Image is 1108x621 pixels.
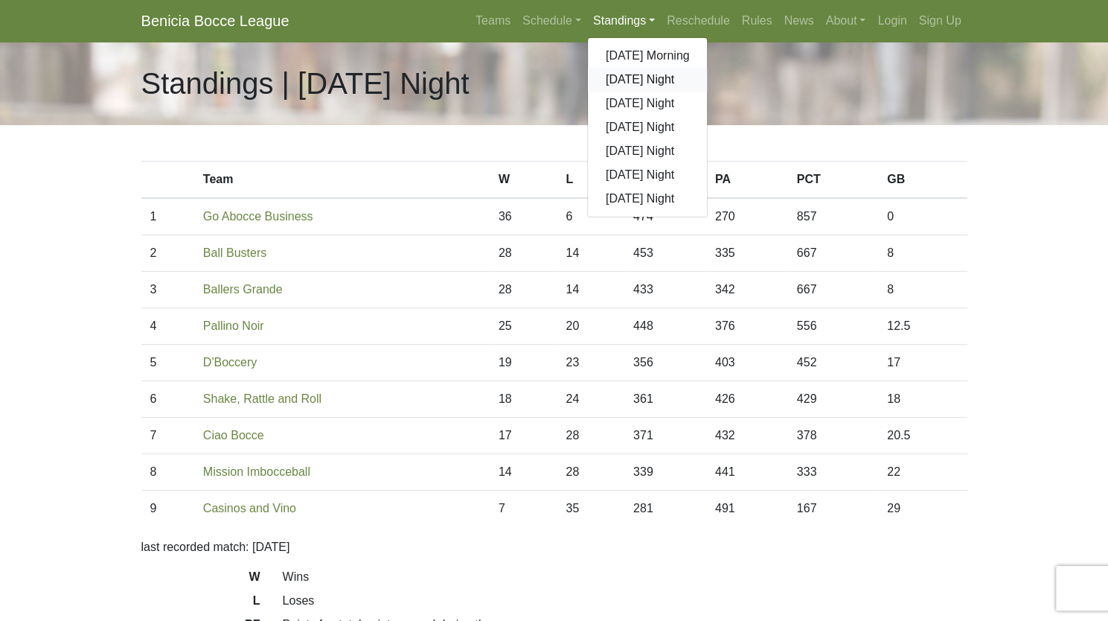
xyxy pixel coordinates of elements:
[588,44,708,68] a: [DATE] Morning
[194,162,490,199] th: Team
[141,308,194,345] td: 4
[706,235,788,272] td: 335
[588,187,708,211] a: [DATE] Night
[624,381,706,418] td: 361
[624,235,706,272] td: 453
[788,418,878,454] td: 378
[516,6,587,36] a: Schedule
[490,381,557,418] td: 18
[878,345,967,381] td: 17
[557,381,624,418] td: 24
[624,491,706,527] td: 281
[778,6,820,36] a: News
[878,272,967,308] td: 8
[788,198,878,235] td: 857
[272,592,979,610] dd: Loses
[706,491,788,527] td: 491
[624,308,706,345] td: 448
[624,345,706,381] td: 356
[141,198,194,235] td: 1
[871,6,912,36] a: Login
[490,308,557,345] td: 25
[141,345,194,381] td: 5
[706,272,788,308] td: 342
[203,465,310,478] a: Mission Imbocceball
[878,381,967,418] td: 18
[557,235,624,272] td: 14
[272,568,979,586] dd: Wins
[588,139,708,163] a: [DATE] Night
[878,235,967,272] td: 8
[203,210,313,223] a: Go Abocce Business
[141,6,289,36] a: Benicia Bocce League
[913,6,967,36] a: Sign Up
[141,235,194,272] td: 2
[490,454,557,491] td: 14
[588,68,708,92] a: [DATE] Night
[706,418,788,454] td: 432
[141,272,194,308] td: 3
[141,381,194,418] td: 6
[203,246,266,259] a: Ball Busters
[736,6,778,36] a: Rules
[141,538,967,556] p: last recorded match: [DATE]
[706,308,788,345] td: 376
[130,592,272,616] dt: L
[624,418,706,454] td: 371
[878,454,967,491] td: 22
[203,283,283,296] a: Ballers Grande
[557,198,624,235] td: 6
[203,429,264,442] a: Ciao Bocce
[788,308,878,345] td: 556
[878,308,967,345] td: 12.5
[788,272,878,308] td: 667
[470,6,516,36] a: Teams
[624,454,706,491] td: 339
[141,454,194,491] td: 8
[490,418,557,454] td: 17
[706,345,788,381] td: 403
[588,163,708,187] a: [DATE] Night
[788,162,878,199] th: PCT
[490,235,557,272] td: 28
[788,381,878,418] td: 429
[203,356,257,369] a: D'Boccery
[490,345,557,381] td: 19
[788,491,878,527] td: 167
[141,66,470,101] h1: Standings | [DATE] Night
[557,345,624,381] td: 23
[490,162,557,199] th: W
[130,568,272,592] dt: W
[706,198,788,235] td: 270
[557,491,624,527] td: 35
[588,115,708,139] a: [DATE] Night
[706,454,788,491] td: 441
[203,392,321,405] a: Shake, Rattle and Roll
[490,272,557,308] td: 28
[557,418,624,454] td: 28
[788,454,878,491] td: 333
[141,418,194,454] td: 7
[878,418,967,454] td: 20.5
[557,308,624,345] td: 20
[661,6,736,36] a: Reschedule
[878,198,967,235] td: 0
[557,272,624,308] td: 14
[141,491,194,527] td: 9
[587,6,661,36] a: Standings
[624,272,706,308] td: 433
[706,381,788,418] td: 426
[587,37,708,217] div: Standings
[788,235,878,272] td: 667
[878,162,967,199] th: GB
[788,345,878,381] td: 452
[878,491,967,527] td: 29
[490,491,557,527] td: 7
[557,454,624,491] td: 28
[588,92,708,115] a: [DATE] Night
[706,162,788,199] th: PA
[820,6,872,36] a: About
[490,198,557,235] td: 36
[557,162,624,199] th: L
[203,319,264,332] a: Pallino Noir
